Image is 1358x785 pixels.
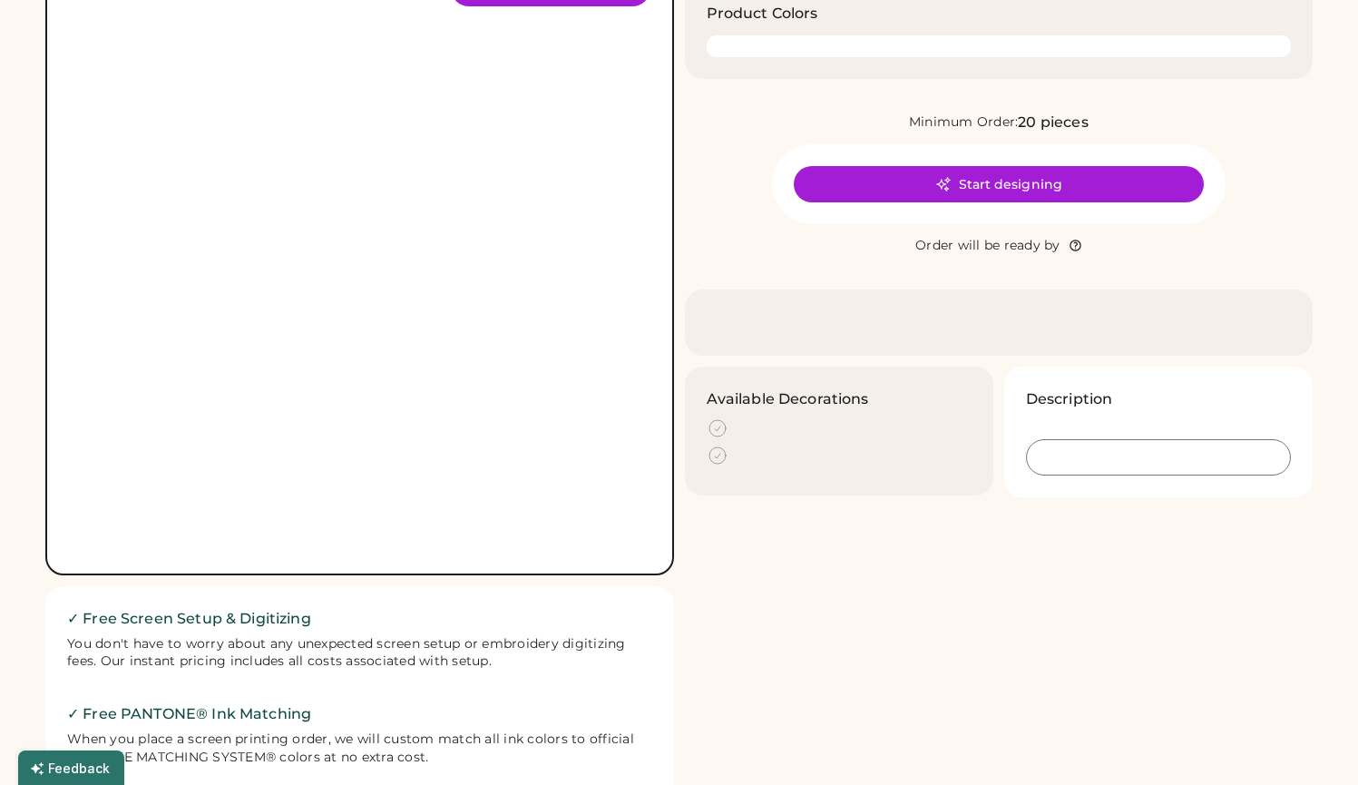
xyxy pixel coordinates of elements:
[909,113,1019,132] div: Minimum Order:
[67,731,652,767] div: When you place a screen printing order, we will custom match all ink colors to official PANTONE M...
[707,3,818,25] h3: Product Colors
[707,388,869,410] h3: Available Decorations
[794,166,1204,202] button: Start designing
[1018,112,1088,133] div: 20 pieces
[915,237,1060,255] div: Order will be ready by
[67,608,652,630] h2: ✓ Free Screen Setup & Digitizing
[67,703,652,725] h2: ✓ Free PANTONE® Ink Matching
[67,635,652,672] div: You don't have to worry about any unexpected screen setup or embroidery digitizing fees. Our inst...
[1026,388,1113,410] h3: Description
